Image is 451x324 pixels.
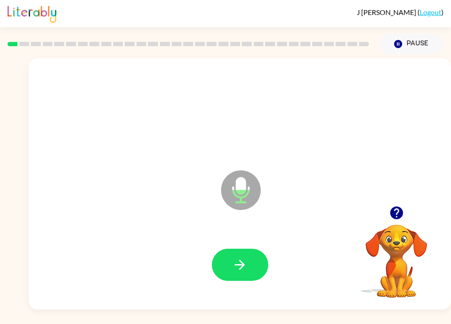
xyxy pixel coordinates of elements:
[7,4,56,23] img: Literably
[357,8,418,16] span: J [PERSON_NAME]
[420,8,441,16] a: Logout
[380,34,444,54] button: Pause
[357,8,444,16] div: ( )
[352,211,440,299] video: Your browser must support playing .mp4 files to use Literably. Please try using another browser.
